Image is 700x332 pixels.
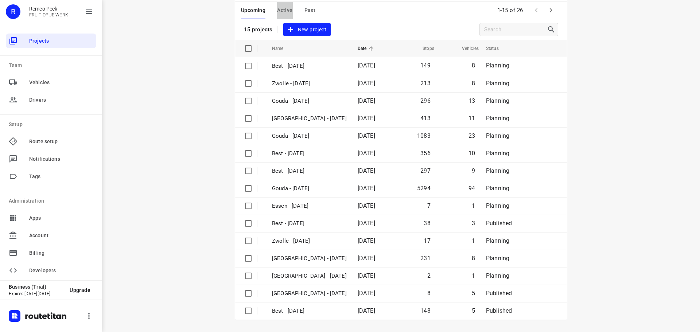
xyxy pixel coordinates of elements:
[420,115,431,122] span: 413
[486,202,509,209] span: Planning
[486,237,509,244] span: Planning
[6,93,96,107] div: Drivers
[486,115,509,122] span: Planning
[272,289,347,298] p: Gemeente Rotterdam - Thursday
[468,150,475,157] span: 10
[486,290,512,297] span: Published
[29,6,68,12] p: Remco Peek
[358,150,375,157] span: [DATE]
[272,202,347,210] p: Essen - Friday
[277,6,292,15] span: Active
[424,220,430,227] span: 38
[472,255,475,262] span: 8
[472,220,475,227] span: 3
[6,152,96,166] div: Notifications
[486,80,509,87] span: Planning
[544,3,558,17] span: Next Page
[484,24,547,35] input: Search projects
[6,34,96,48] div: Projects
[472,307,475,314] span: 5
[420,150,431,157] span: 356
[358,97,375,104] span: [DATE]
[272,149,347,158] p: Best - [DATE]
[29,37,93,45] span: Projects
[272,97,347,105] p: Gouda - [DATE]
[413,44,434,53] span: Stops
[64,284,96,297] button: Upgrade
[6,263,96,278] div: Developers
[472,272,475,279] span: 1
[420,80,431,87] span: 213
[472,237,475,244] span: 1
[427,272,431,279] span: 2
[486,150,509,157] span: Planning
[29,249,93,257] span: Billing
[358,272,375,279] span: [DATE]
[472,62,475,69] span: 8
[486,97,509,104] span: Planning
[358,307,375,314] span: [DATE]
[272,62,347,70] p: Best - Friday
[6,246,96,260] div: Billing
[547,25,558,34] div: Search
[29,12,68,17] p: FRUIT OP JE WERK
[6,169,96,184] div: Tags
[468,97,475,104] span: 13
[420,307,431,314] span: 148
[468,185,475,192] span: 94
[486,220,512,227] span: Published
[29,232,93,239] span: Account
[494,3,526,18] span: 1-15 of 26
[6,134,96,149] div: Route setup
[244,26,273,33] p: 15 projects
[272,219,347,228] p: Best - Friday
[468,132,475,139] span: 23
[70,287,90,293] span: Upgrade
[283,23,331,36] button: New project
[272,237,347,245] p: Zwolle - Friday
[452,44,479,53] span: Vehicles
[420,62,431,69] span: 149
[272,167,347,175] p: Best - [DATE]
[358,185,375,192] span: [DATE]
[486,167,509,174] span: Planning
[29,267,93,274] span: Developers
[486,132,509,139] span: Planning
[358,80,375,87] span: [DATE]
[272,114,347,123] p: [GEOGRAPHIC_DATA] - [DATE]
[472,290,475,297] span: 5
[6,228,96,243] div: Account
[29,79,93,86] span: Vehicles
[358,44,376,53] span: Date
[358,202,375,209] span: [DATE]
[358,62,375,69] span: [DATE]
[241,6,265,15] span: Upcoming
[427,290,431,297] span: 8
[288,25,326,34] span: New project
[6,75,96,90] div: Vehicles
[486,185,509,192] span: Planning
[427,202,431,209] span: 7
[486,272,509,279] span: Planning
[358,167,375,174] span: [DATE]
[272,307,347,315] p: Best - Thursday
[358,255,375,262] span: [DATE]
[272,184,347,193] p: Gouda - [DATE]
[486,62,509,69] span: Planning
[29,173,93,180] span: Tags
[358,237,375,244] span: [DATE]
[29,96,93,104] span: Drivers
[420,167,431,174] span: 297
[417,132,431,139] span: 1083
[272,44,293,53] span: Name
[486,255,509,262] span: Planning
[468,115,475,122] span: 11
[9,62,96,69] p: Team
[472,80,475,87] span: 8
[486,307,512,314] span: Published
[29,155,93,163] span: Notifications
[472,202,475,209] span: 1
[486,44,508,53] span: Status
[358,220,375,227] span: [DATE]
[358,290,375,297] span: [DATE]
